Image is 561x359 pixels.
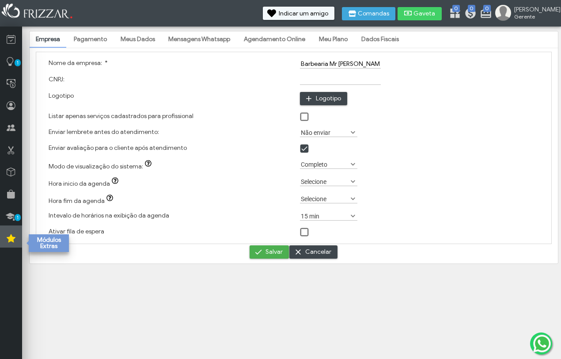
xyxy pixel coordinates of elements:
[449,7,458,21] a: 0
[49,212,169,219] label: Intevalo de horários na exibição da agenda
[162,32,236,47] a: Mensagens Whatsapp
[49,112,193,120] label: Listar apenas serviços cadastrados para profissional
[105,195,117,203] button: Hora fim da agenda
[300,177,349,186] label: Selecione
[143,160,155,169] button: Modo de visualização do sistema:
[238,32,311,47] a: Agendamento Online
[15,59,21,66] span: 1
[289,245,337,259] button: Cancelar
[514,13,554,20] span: Gerente
[49,76,64,83] label: CNPJ:
[313,32,354,47] a: Meu Plano
[480,7,489,21] a: 0
[452,5,460,12] span: 0
[300,212,349,220] label: 15 min
[305,245,331,259] span: Cancelar
[49,228,104,235] label: Ativar fila de espera
[300,160,349,168] label: Completo
[514,6,554,13] span: [PERSON_NAME]
[483,5,491,12] span: 0
[49,92,74,99] label: Logotipo
[250,245,289,259] button: Salvar
[358,11,389,17] span: Comandas
[68,32,113,47] a: Pagamento
[300,128,349,137] label: Não enviar
[413,11,436,17] span: Gaveta
[398,7,442,20] button: Gaveta
[49,59,108,67] label: Nome da empresa:
[265,245,283,259] span: Salvar
[114,32,161,47] a: Meus Dados
[15,214,21,221] span: 1
[49,163,156,170] label: Modo de visualização do sistema:
[355,32,405,47] a: Dados Fiscais
[49,197,118,205] label: Hora fim da agenda
[49,144,187,152] label: Enviar avaliação para o cliente após atendimento
[30,32,66,47] a: Empresa
[342,7,395,20] button: Comandas
[464,7,473,21] a: 0
[49,180,123,187] label: Hora inicio da agenda
[468,5,475,12] span: 0
[263,7,334,20] button: Indicar um amigo
[49,128,159,136] label: Enviar lembrete antes do atendimento:
[279,11,328,17] span: Indicar um amigo
[531,333,553,354] img: whatsapp.png
[110,177,122,186] button: Hora inicio da agenda
[29,234,69,252] div: Módulos Extras
[495,5,557,23] a: [PERSON_NAME] Gerente
[300,195,349,203] label: Selecione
